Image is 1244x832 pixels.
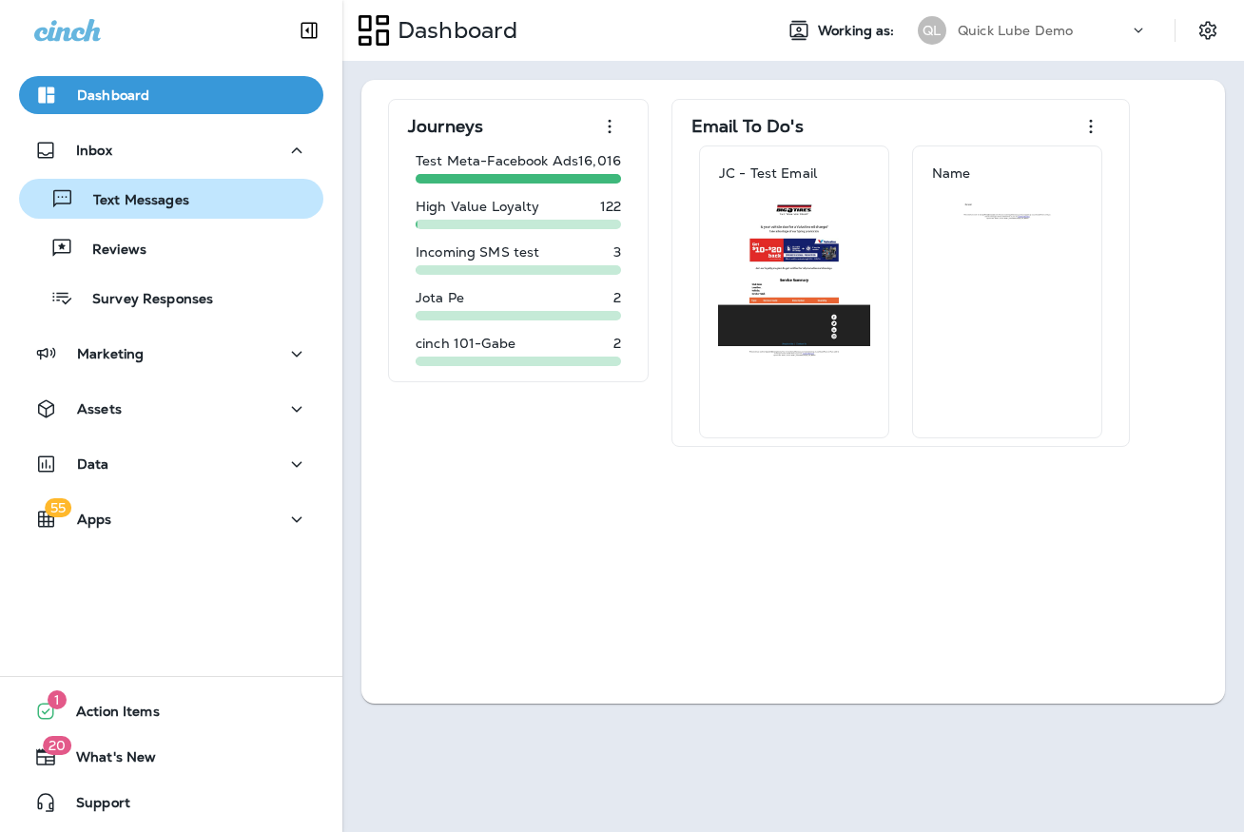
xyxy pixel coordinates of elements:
[77,346,144,361] p: Marketing
[73,242,146,260] p: Reviews
[416,153,578,168] p: Test Meta-Facebook Ads
[931,200,1083,221] img: 9b6b97fb-ec7e-4b11-9db1-90c5908f1e37.jpg
[1191,13,1225,48] button: Settings
[73,291,213,309] p: Survey Responses
[958,23,1073,38] p: Quick Lube Demo
[390,16,517,45] p: Dashboard
[19,784,323,822] button: Support
[19,445,323,483] button: Data
[416,244,539,260] p: Incoming SMS test
[45,498,71,517] span: 55
[818,23,899,39] span: Working as:
[408,117,483,136] p: Journeys
[600,199,621,214] p: 122
[48,690,67,709] span: 1
[416,290,464,305] p: Jota Pe
[19,738,323,776] button: 20What's New
[613,244,621,260] p: 3
[19,278,323,318] button: Survey Responses
[43,736,71,755] span: 20
[77,401,122,416] p: Assets
[19,500,323,538] button: 55Apps
[76,143,112,158] p: Inbox
[19,335,323,373] button: Marketing
[282,11,336,49] button: Collapse Sidebar
[57,704,160,726] span: Action Items
[416,336,515,351] p: cinch 101-Gabe
[57,749,156,772] span: What's New
[932,165,971,181] p: Name
[718,200,870,358] img: c8f85825-5c32-4af7-8df0-dbf5a6283f7d.jpg
[77,456,109,472] p: Data
[57,795,130,818] span: Support
[613,290,621,305] p: 2
[77,87,149,103] p: Dashboard
[578,153,621,168] p: 16,016
[19,131,323,169] button: Inbox
[19,692,323,730] button: 1Action Items
[691,117,804,136] p: Email To Do's
[613,336,621,351] p: 2
[19,228,323,268] button: Reviews
[416,199,540,214] p: High Value Loyalty
[918,16,946,45] div: QL
[77,512,112,527] p: Apps
[19,179,323,219] button: Text Messages
[74,192,189,210] p: Text Messages
[19,390,323,428] button: Assets
[719,165,817,181] p: JC - Test Email
[19,76,323,114] button: Dashboard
